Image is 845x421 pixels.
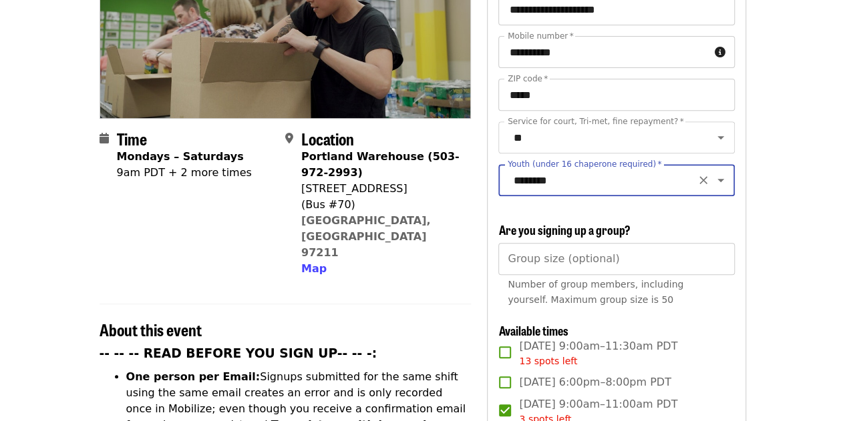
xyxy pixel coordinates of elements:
button: Open [711,128,730,147]
span: [DATE] 6:00pm–8:00pm PDT [519,374,671,390]
label: ZIP code [508,75,548,83]
span: [DATE] 9:00am–11:30am PDT [519,338,677,368]
div: [STREET_ADDRESS] [301,181,460,197]
strong: One person per Email: [126,370,261,383]
strong: Portland Warehouse (503-972-2993) [301,150,460,179]
input: Mobile number [498,36,709,68]
i: map-marker-alt icon [285,132,293,145]
span: Available times [498,322,568,339]
button: Open [711,171,730,189]
label: Mobile number [508,32,573,40]
div: 9am PDT + 2 more times [117,165,252,181]
span: Map [301,262,327,275]
span: Are you signing up a group? [498,221,630,238]
span: Number of group members, including yourself. Maximum group size is 50 [508,279,683,305]
div: (Bus #70) [301,197,460,213]
i: calendar icon [100,132,109,145]
button: Map [301,261,327,277]
label: Youth (under 16 chaperone required) [508,160,661,168]
input: [object Object] [498,243,734,275]
button: Clear [694,171,713,189]
strong: Mondays – Saturdays [117,150,244,163]
strong: -- -- -- READ BEFORE YOU SIGN UP-- -- -: [100,346,377,360]
a: [GEOGRAPHIC_DATA], [GEOGRAPHIC_DATA] 97211 [301,214,431,259]
i: circle-info icon [715,46,725,59]
label: Service for court, Tri-met, fine repayment? [508,117,684,125]
input: ZIP code [498,79,734,111]
span: 13 spots left [519,356,577,366]
span: About this event [100,318,202,341]
span: Location [301,127,354,150]
span: Time [117,127,147,150]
